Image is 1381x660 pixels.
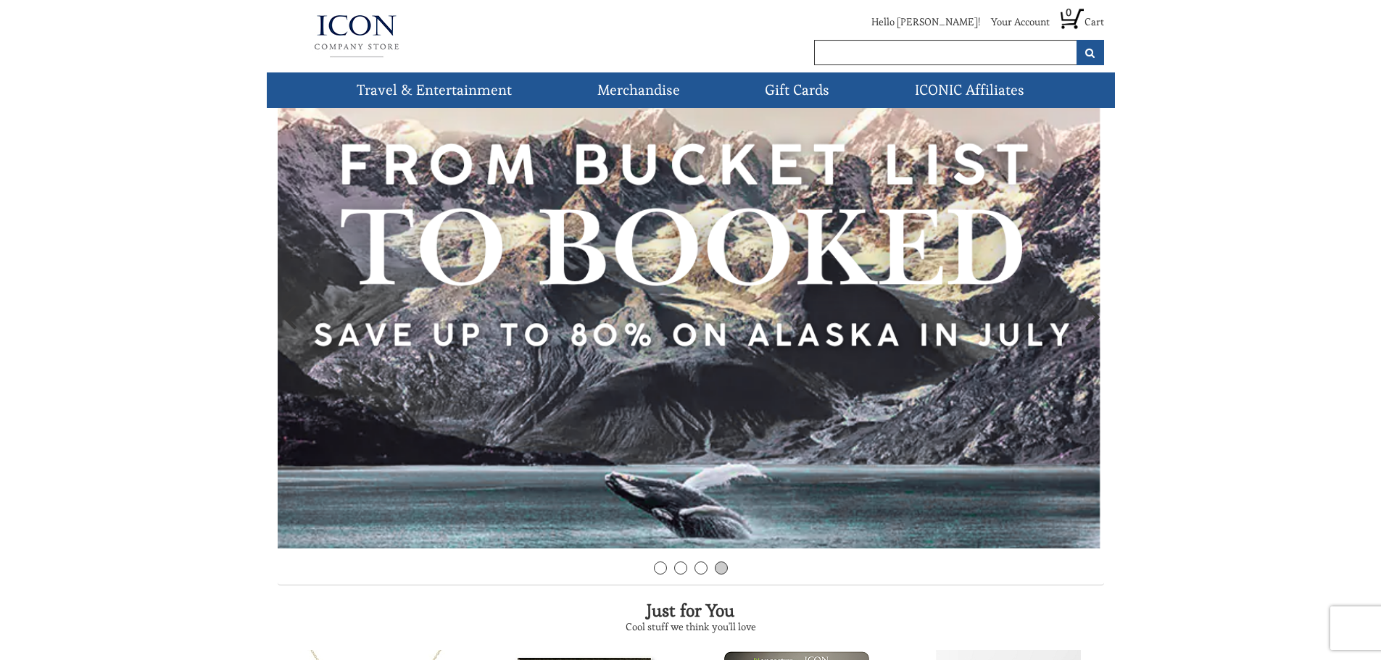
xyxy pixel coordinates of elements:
a: 2 [674,561,687,575]
a: 0 Cart [1061,15,1104,28]
a: Travel & Entertainment [351,72,518,108]
h3: Cool stuff we think you'll love [278,622,1104,632]
img: Alaska In July [278,91,1104,548]
h2: Just for You [278,600,1104,622]
li: Hello [PERSON_NAME]! [860,14,980,36]
a: Your Account [991,15,1050,28]
a: Gift Cards [759,72,835,108]
a: 4 [715,561,728,575]
a: ICONIC Affiliates [909,72,1030,108]
a: 1 [654,561,667,575]
a: Merchandise [592,72,686,108]
a: 3 [694,561,708,575]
